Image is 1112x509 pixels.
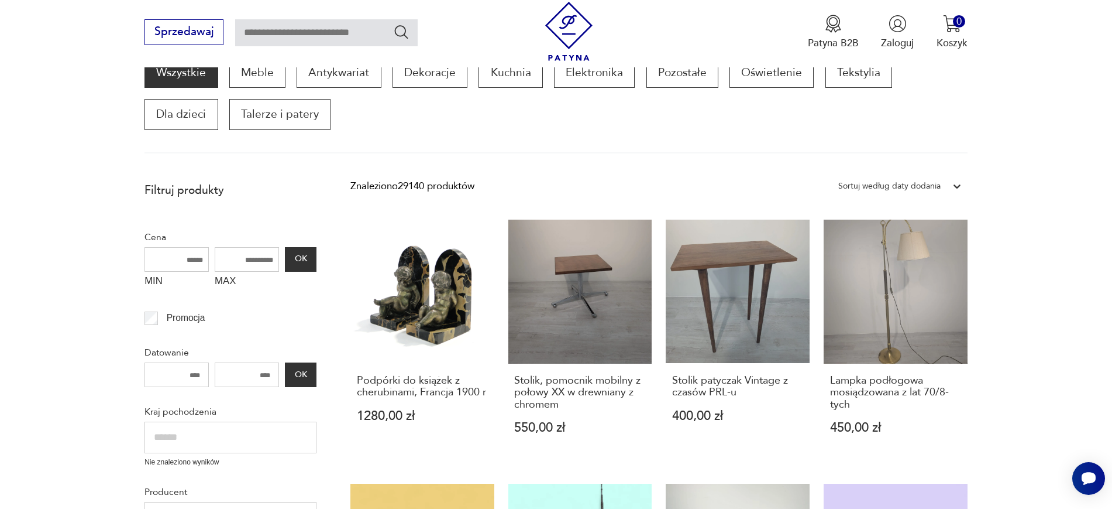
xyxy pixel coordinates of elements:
p: Zaloguj [881,36,914,50]
img: Patyna - sklep z meblami i dekoracjami vintage [539,2,598,61]
h3: Podpórki do książek z cherubinami, Francja 1900 r [357,375,488,399]
a: Dekoracje [393,57,467,88]
a: Stolik, pomocnik mobilny z połowy XX w drewniany z chromemStolik, pomocnik mobilny z połowy XX w ... [508,220,652,462]
p: Producent [144,484,316,500]
p: Koszyk [937,36,968,50]
a: Oświetlenie [729,57,814,88]
a: Podpórki do książek z cherubinami, Francja 1900 rPodpórki do książek z cherubinami, Francja 1900 ... [350,220,494,462]
h3: Stolik patyczak Vintage z czasów PRL-u [672,375,803,399]
p: 450,00 zł [830,422,961,434]
p: 1280,00 zł [357,410,488,422]
h3: Stolik, pomocnik mobilny z połowy XX w drewniany z chromem [514,375,645,411]
p: Patyna B2B [808,36,859,50]
a: Tekstylia [825,57,892,88]
a: Lampka podłogowa mosiądzowana z lat 70/8-tychLampka podłogowa mosiądzowana z lat 70/8-tych450,00 zł [824,220,968,462]
button: Zaloguj [881,15,914,50]
div: Znaleziono 29140 produktów [350,179,474,194]
a: Dla dzieci [144,99,218,129]
a: Pozostałe [646,57,718,88]
a: Sprzedawaj [144,28,223,37]
p: Datowanie [144,345,316,360]
p: 400,00 zł [672,410,803,422]
p: Kraj pochodzenia [144,404,316,419]
p: Promocja [167,310,205,326]
button: 0Koszyk [937,15,968,50]
a: Elektronika [554,57,635,88]
button: Sprzedawaj [144,19,223,45]
a: Meble [229,57,285,88]
img: Ikona medalu [824,15,842,33]
button: OK [285,247,316,272]
p: Filtruj produkty [144,183,316,198]
img: Ikonka użytkownika [889,15,907,33]
div: Sortuj według daty dodania [838,179,941,194]
label: MIN [144,272,209,294]
a: Antykwariat [297,57,381,88]
a: Wszystkie [144,57,218,88]
a: Talerze i patery [229,99,330,129]
label: MAX [215,272,279,294]
button: Szukaj [393,23,410,40]
a: Ikona medaluPatyna B2B [808,15,859,50]
button: OK [285,363,316,387]
p: Cena [144,230,316,245]
a: Kuchnia [478,57,542,88]
p: 550,00 zł [514,422,645,434]
h3: Lampka podłogowa mosiądzowana z lat 70/8-tych [830,375,961,411]
p: Nie znaleziono wyników [144,457,316,468]
img: Ikona koszyka [943,15,961,33]
div: 0 [953,15,965,28]
iframe: Smartsupp widget button [1072,462,1105,495]
button: Patyna B2B [808,15,859,50]
a: Stolik patyczak Vintage z czasów PRL-uStolik patyczak Vintage z czasów PRL-u400,00 zł [666,220,810,462]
